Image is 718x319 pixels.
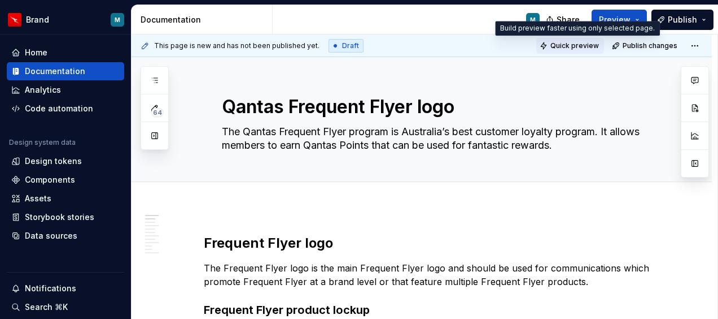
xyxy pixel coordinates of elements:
[623,41,677,50] span: Publish changes
[599,14,631,25] span: Preview
[7,100,124,118] a: Code automation
[9,138,76,147] div: Design system data
[25,66,85,77] div: Documentation
[592,10,647,30] button: Preview
[154,41,319,50] span: This page is new and has not been published yet.
[151,108,164,117] span: 64
[530,15,536,24] div: M
[25,193,51,204] div: Assets
[204,302,667,318] h3: Frequent Flyer product lockup
[25,174,75,186] div: Components
[7,44,124,62] a: Home
[25,212,94,223] div: Storybook stories
[25,230,77,242] div: Data sources
[7,152,124,170] a: Design tokens
[651,10,713,30] button: Publish
[7,62,124,80] a: Documentation
[608,38,682,54] button: Publish changes
[8,13,21,27] img: 6b187050-a3ed-48aa-8485-808e17fcee26.png
[204,234,667,252] h2: Frequent Flyer logo
[26,14,49,25] div: Brand
[25,47,47,58] div: Home
[7,227,124,245] a: Data sources
[25,156,82,167] div: Design tokens
[7,298,124,316] button: Search ⌘K
[220,93,646,120] textarea: Qantas Frequent Flyer logo
[204,261,667,288] p: The Frequent Flyer logo is the main Frequent Flyer logo and should be used for communications whi...
[115,15,120,24] div: M
[342,41,359,50] span: Draft
[557,14,580,25] span: Share
[25,84,61,96] div: Analytics
[495,21,660,36] div: Build preview faster using only selected page.
[7,208,124,226] a: Storybook stories
[540,10,587,30] button: Share
[7,279,124,298] button: Notifications
[25,283,76,294] div: Notifications
[536,38,604,54] button: Quick preview
[550,41,599,50] span: Quick preview
[7,189,124,208] a: Assets
[7,171,124,189] a: Components
[668,14,697,25] span: Publish
[25,301,68,313] div: Search ⌘K
[7,81,124,99] a: Analytics
[141,14,268,25] div: Documentation
[2,7,129,32] button: BrandM
[25,103,93,114] div: Code automation
[220,123,646,154] textarea: The Qantas Frequent Flyer program is Australia’s best customer loyalty program. It allows members...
